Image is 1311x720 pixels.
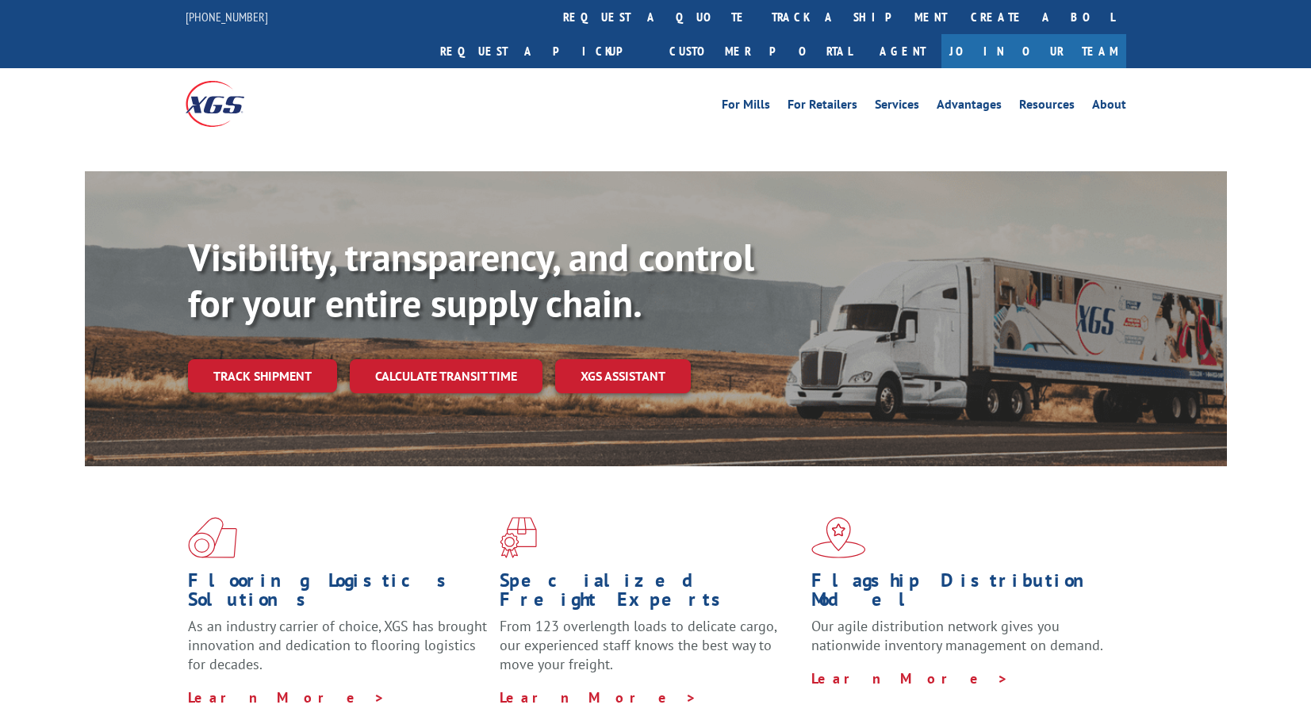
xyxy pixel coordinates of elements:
[657,34,864,68] a: Customer Portal
[811,571,1111,617] h1: Flagship Distribution Model
[188,617,487,673] span: As an industry carrier of choice, XGS has brought innovation and dedication to flooring logistics...
[875,98,919,116] a: Services
[428,34,657,68] a: Request a pickup
[500,517,537,558] img: xgs-icon-focused-on-flooring-red
[188,517,237,558] img: xgs-icon-total-supply-chain-intelligence-red
[186,9,268,25] a: [PHONE_NUMBER]
[811,669,1009,687] a: Learn More >
[864,34,941,68] a: Agent
[500,617,799,687] p: From 123 overlength loads to delicate cargo, our experienced staff knows the best way to move you...
[350,359,542,393] a: Calculate transit time
[722,98,770,116] a: For Mills
[555,359,691,393] a: XGS ASSISTANT
[188,688,385,707] a: Learn More >
[188,232,754,327] b: Visibility, transparency, and control for your entire supply chain.
[937,98,1002,116] a: Advantages
[500,571,799,617] h1: Specialized Freight Experts
[500,688,697,707] a: Learn More >
[188,359,337,393] a: Track shipment
[811,617,1103,654] span: Our agile distribution network gives you nationwide inventory management on demand.
[1019,98,1075,116] a: Resources
[941,34,1126,68] a: Join Our Team
[788,98,857,116] a: For Retailers
[188,571,488,617] h1: Flooring Logistics Solutions
[1092,98,1126,116] a: About
[811,517,866,558] img: xgs-icon-flagship-distribution-model-red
